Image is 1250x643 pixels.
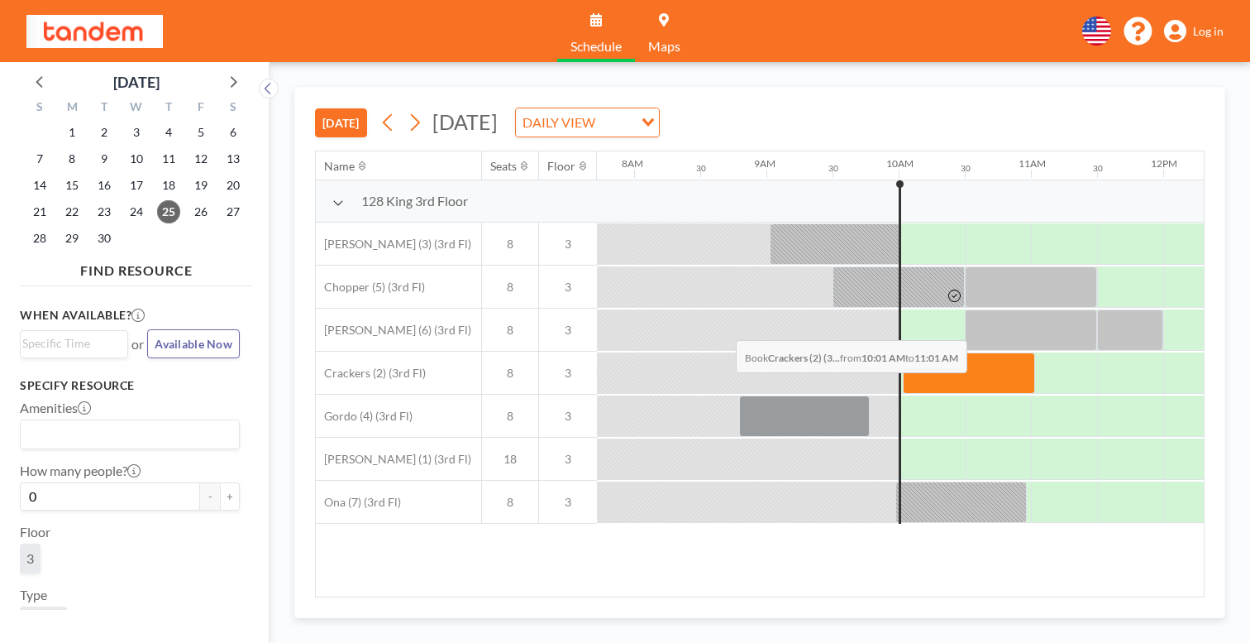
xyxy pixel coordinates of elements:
span: Sunday, September 7, 2025 [28,147,51,170]
span: 3 [539,366,597,381]
span: [PERSON_NAME] (6) (3rd Fl) [316,323,471,338]
span: Crackers (2) (3rd Fl) [316,366,426,381]
div: 30 [961,163,971,174]
b: 11:01 AM [914,352,958,364]
span: 8 [482,366,538,381]
span: Friday, September 5, 2025 [189,121,212,144]
b: Crackers (2) (3... [768,352,840,364]
span: Sunday, September 28, 2025 [28,227,51,250]
span: Gordo (4) (3rd Fl) [316,409,413,424]
input: Search for option [22,334,118,353]
div: 30 [828,163,838,174]
span: Friday, September 12, 2025 [189,147,212,170]
span: Tuesday, September 9, 2025 [93,147,116,170]
span: 3 [539,452,597,467]
div: 8AM [622,157,643,170]
span: [PERSON_NAME] (1) (3rd Fl) [316,452,471,467]
div: 11AM [1019,157,1046,170]
input: Search for option [600,112,632,133]
div: S [24,98,56,119]
button: - [200,482,220,511]
span: Log in [1193,24,1224,39]
span: Tuesday, September 2, 2025 [93,121,116,144]
div: S [217,98,249,119]
span: Sunday, September 21, 2025 [28,200,51,223]
span: Maps [648,40,680,53]
div: 9AM [754,157,775,170]
span: Wednesday, September 10, 2025 [125,147,148,170]
div: Search for option [516,108,659,137]
span: Thursday, September 25, 2025 [157,200,180,223]
span: 3 [539,323,597,338]
div: Floor [547,159,575,174]
span: Thursday, September 11, 2025 [157,147,180,170]
div: Search for option [21,420,239,449]
div: Name [324,159,355,174]
span: Friday, September 19, 2025 [189,174,212,197]
span: Monday, September 22, 2025 [60,200,83,223]
img: organization-logo [26,15,163,48]
label: Amenities [20,400,91,416]
span: 8 [482,237,538,252]
span: Wednesday, September 17, 2025 [125,174,148,197]
span: 3 [539,495,597,510]
span: Saturday, September 20, 2025 [222,174,245,197]
span: or [131,336,144,353]
b: 10:01 AM [861,352,905,364]
span: 3 [539,237,597,252]
span: Chopper (5) (3rd Fl) [316,280,425,295]
div: Search for option [21,331,127,356]
label: Type [20,587,47,603]
button: + [220,482,240,511]
button: Available Now [147,329,240,358]
span: 8 [482,409,538,424]
div: F [184,98,217,119]
span: Saturday, September 13, 2025 [222,147,245,170]
div: [DATE] [113,70,160,94]
button: [DATE] [315,108,367,137]
span: Schedule [570,40,622,53]
span: 8 [482,323,538,338]
span: Book from to [736,340,967,373]
span: Tuesday, September 16, 2025 [93,174,116,197]
span: Monday, September 29, 2025 [60,227,83,250]
span: Monday, September 15, 2025 [60,174,83,197]
span: 3 [26,550,34,567]
label: Floor [20,524,50,540]
span: 3 [539,409,597,424]
span: Friday, September 26, 2025 [189,200,212,223]
div: 30 [1093,163,1103,174]
span: Saturday, September 27, 2025 [222,200,245,223]
div: 12PM [1151,157,1177,170]
input: Search for option [22,424,230,445]
span: [DATE] [432,109,498,134]
span: [PERSON_NAME] (3) (3rd Fl) [316,237,471,252]
div: T [152,98,184,119]
div: 10AM [886,157,914,170]
span: Thursday, September 18, 2025 [157,174,180,197]
div: 30 [696,163,706,174]
span: Ona (7) (3rd Fl) [316,495,401,510]
span: DAILY VIEW [519,112,599,133]
span: 3 [539,280,597,295]
div: Seats [490,159,517,174]
h4: FIND RESOURCE [20,256,253,279]
div: M [56,98,88,119]
span: Monday, September 8, 2025 [60,147,83,170]
span: Saturday, September 6, 2025 [222,121,245,144]
span: Wednesday, September 3, 2025 [125,121,148,144]
span: 8 [482,280,538,295]
span: Tuesday, September 30, 2025 [93,227,116,250]
h3: Specify resource [20,378,240,393]
span: Available Now [155,337,232,351]
span: Tuesday, September 23, 2025 [93,200,116,223]
div: T [88,98,121,119]
label: How many people? [20,463,141,479]
div: W [121,98,153,119]
span: 8 [482,495,538,510]
span: 128 King 3rd Floor [361,193,468,209]
span: Monday, September 1, 2025 [60,121,83,144]
span: Sunday, September 14, 2025 [28,174,51,197]
span: Thursday, September 4, 2025 [157,121,180,144]
span: 18 [482,452,538,467]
